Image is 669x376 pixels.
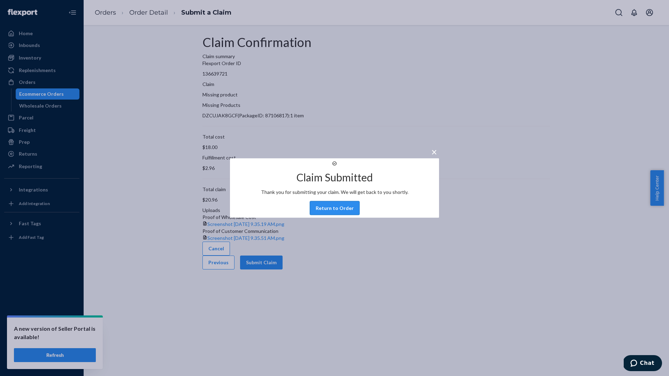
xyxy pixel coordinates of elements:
h2: Claim Submitted [297,172,373,183]
span: × [431,146,437,158]
button: Return to Order [310,201,360,215]
p: Thank you for submitting your claim. We will get back to you shortly. [261,189,408,196]
iframe: Opens a widget where you can chat to one of our agents [624,355,662,373]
